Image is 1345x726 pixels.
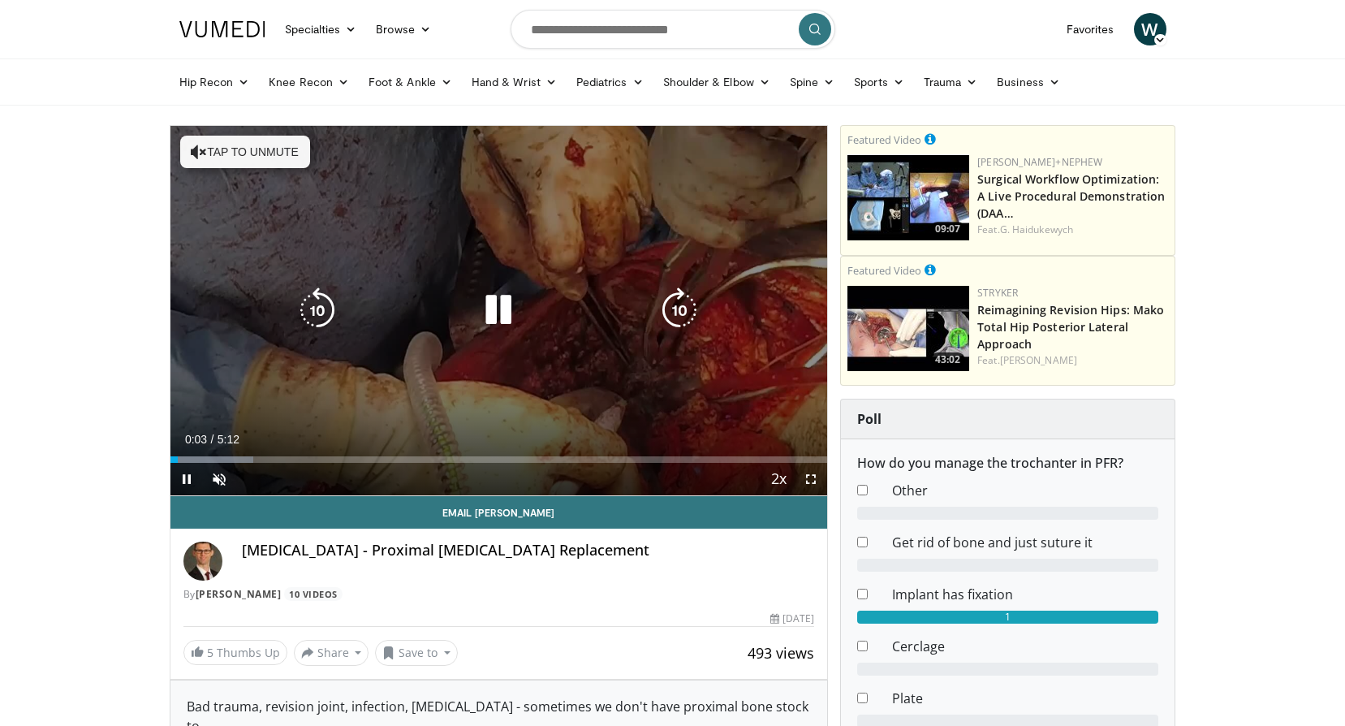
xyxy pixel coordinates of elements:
[880,689,1170,708] dd: Plate
[847,263,921,278] small: Featured Video
[977,353,1168,368] div: Feat.
[170,126,828,496] video-js: Video Player
[977,286,1018,300] a: Stryker
[847,286,969,371] img: 6632ea9e-2a24-47c5-a9a2-6608124666dc.150x105_q85_crop-smart_upscale.jpg
[1000,223,1073,236] a: G. Haidukewych
[977,302,1164,352] a: Reimagining Revision Hips: Mako Total Hip Posterior Lateral Approach
[170,66,260,98] a: Hip Recon
[780,66,844,98] a: Spine
[359,66,462,98] a: Foot & Ankle
[366,13,441,45] a: Browse
[183,587,815,602] div: By
[880,481,1170,500] dd: Other
[748,643,814,663] span: 493 views
[914,66,988,98] a: Trauma
[857,456,1158,471] h6: How do you manage the trochanter in PFR?
[1057,13,1124,45] a: Favorites
[183,640,287,665] a: 5 Thumbs Up
[847,155,969,240] img: bcfc90b5-8c69-4b20-afee-af4c0acaf118.150x105_q85_crop-smart_upscale.jpg
[930,352,965,367] span: 43:02
[170,496,828,529] a: Email [PERSON_NAME]
[275,13,367,45] a: Specialties
[1134,13,1166,45] a: W
[203,463,235,495] button: Unmute
[294,640,369,666] button: Share
[180,136,310,168] button: Tap to unmute
[170,456,828,463] div: Progress Bar
[880,585,1170,604] dd: Implant has fixation
[567,66,653,98] a: Pediatrics
[847,155,969,240] a: 09:07
[653,66,780,98] a: Shoulder & Elbow
[179,21,265,37] img: VuMedi Logo
[847,286,969,371] a: 43:02
[242,542,815,560] h4: [MEDICAL_DATA] - Proximal [MEDICAL_DATA] Replacement
[259,66,359,98] a: Knee Recon
[375,640,458,666] button: Save to
[857,611,1158,624] div: 1
[880,533,1170,552] dd: Get rid of bone and just suture it
[211,433,214,446] span: /
[207,645,213,660] span: 5
[987,66,1070,98] a: Business
[170,463,203,495] button: Pause
[977,155,1102,169] a: [PERSON_NAME]+Nephew
[218,433,239,446] span: 5:12
[977,223,1168,237] div: Feat.
[930,222,965,236] span: 09:07
[462,66,567,98] a: Hand & Wrist
[762,463,795,495] button: Playback Rate
[185,433,207,446] span: 0:03
[196,587,282,601] a: [PERSON_NAME]
[857,410,882,428] strong: Poll
[847,132,921,147] small: Featured Video
[1000,353,1077,367] a: [PERSON_NAME]
[284,587,343,601] a: 10 Videos
[183,542,222,581] img: Avatar
[844,66,914,98] a: Sports
[511,10,835,49] input: Search topics, interventions
[795,463,827,495] button: Fullscreen
[880,637,1170,656] dd: Cerclage
[977,171,1165,221] a: Surgical Workflow Optimization: A Live Procedural Demonstration (DAA…
[770,611,814,626] div: [DATE]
